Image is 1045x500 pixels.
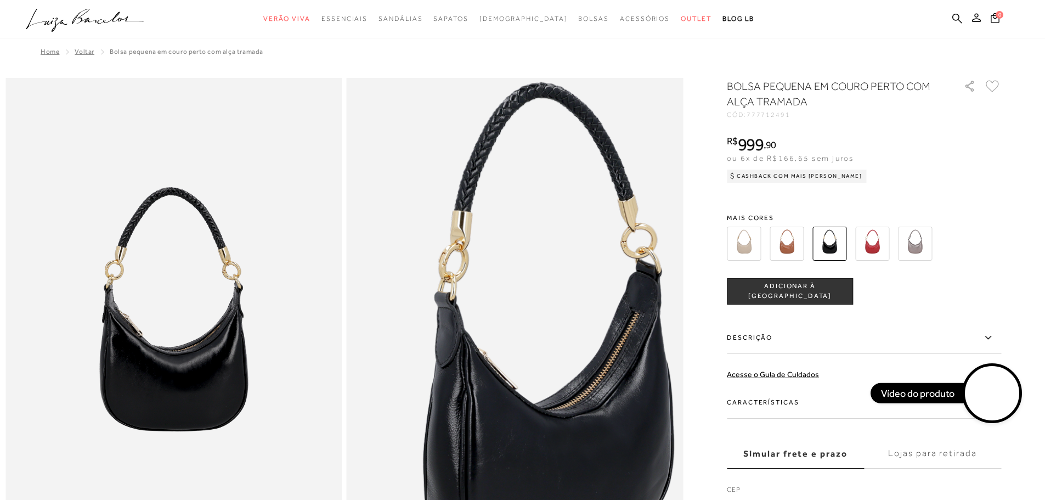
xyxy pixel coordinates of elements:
[871,383,965,403] div: Vídeo do produto
[770,227,804,261] img: BOLSA PEQUENA EM COURO CARAMELO COM ALÇA TRAMADA
[727,170,867,183] div: Cashback com Mais [PERSON_NAME]
[620,9,670,29] a: categoryNavScreenReaderText
[263,9,310,29] a: categoryNavScreenReaderText
[996,11,1003,19] span: 0
[433,15,468,23] span: Sapatos
[578,9,609,29] a: categoryNavScreenReaderText
[764,140,776,150] i: ,
[578,15,609,23] span: Bolsas
[727,136,738,146] i: R$
[321,9,368,29] a: categoryNavScreenReaderText
[727,370,819,379] a: Acesse o Guia de Cuidados
[479,15,568,23] span: [DEMOGRAPHIC_DATA]
[727,215,1001,221] span: Mais cores
[855,227,889,261] img: BOLSA PEQUENA EM COURO VERMELHO PIMENTA COM ALÇA TRAMADA
[433,9,468,29] a: categoryNavScreenReaderText
[727,322,1001,354] label: Descrição
[727,282,852,301] span: ADICIONAR À [GEOGRAPHIC_DATA]
[898,227,932,261] img: BOLSA PEQUENA METALIZADA TITÂNIO COM ALÇA TRAMADA
[987,12,1003,27] button: 0
[722,9,754,29] a: BLOG LB
[379,15,422,23] span: Sandálias
[722,15,754,23] span: BLOG LB
[864,439,1001,469] label: Lojas para retirada
[738,134,764,154] span: 999
[747,111,790,119] span: 777712491
[727,387,1001,419] label: Características
[479,9,568,29] a: noSubCategoriesText
[41,48,59,55] a: Home
[681,9,711,29] a: categoryNavScreenReaderText
[620,15,670,23] span: Acessórios
[727,278,853,305] button: ADICIONAR À [GEOGRAPHIC_DATA]
[379,9,422,29] a: categoryNavScreenReaderText
[727,485,1001,500] label: CEP
[110,48,263,55] span: BOLSA PEQUENA EM COURO PERTO COM ALÇA TRAMADA
[727,439,864,469] label: Simular frete e prazo
[812,227,846,261] img: BOLSA PEQUENA EM COURO PERTO COM ALÇA TRAMADA
[727,227,761,261] img: BOLSA PEQUENA EM COURO BEGE NATA COM ALÇA TRAMADA
[681,15,711,23] span: Outlet
[727,111,946,118] div: CÓD:
[766,139,776,150] span: 90
[727,78,933,109] h1: BOLSA PEQUENA EM COURO PERTO COM ALÇA TRAMADA
[321,15,368,23] span: Essenciais
[727,154,854,162] span: ou 6x de R$166,65 sem juros
[263,15,310,23] span: Verão Viva
[75,48,94,55] a: Voltar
